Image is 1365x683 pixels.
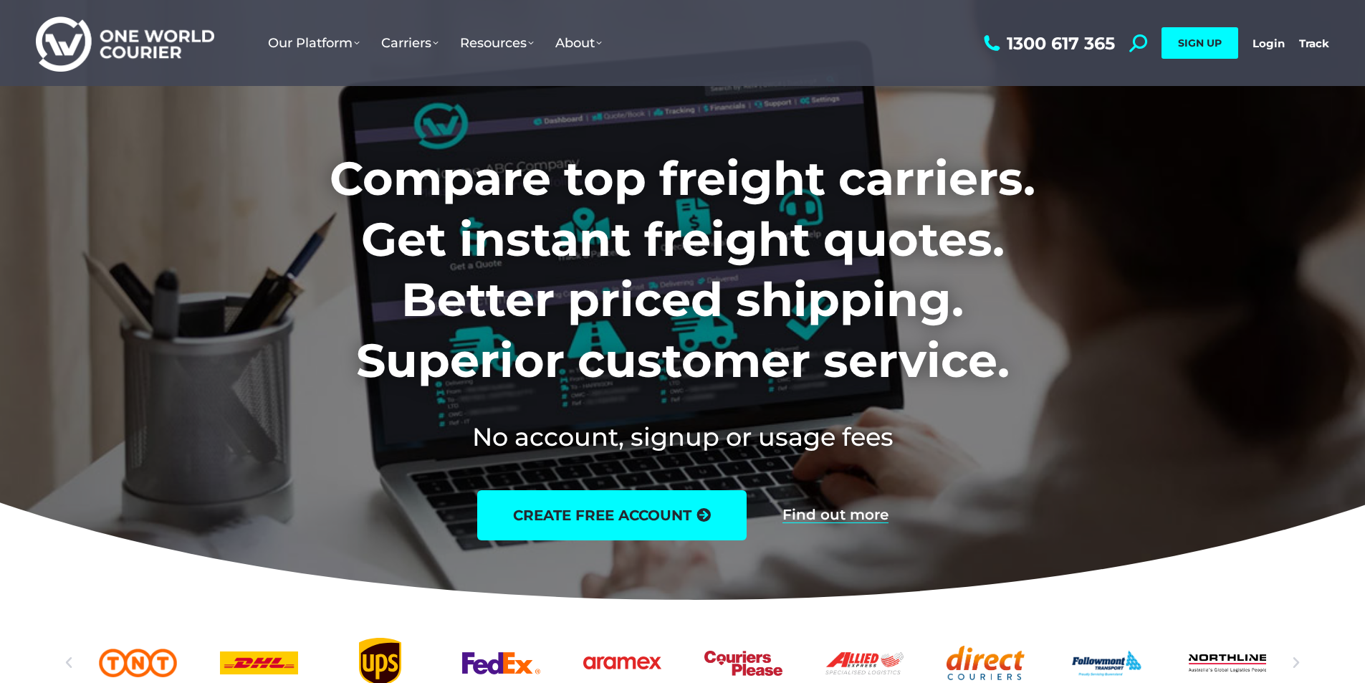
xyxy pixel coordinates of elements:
a: Our Platform [257,21,370,65]
a: SIGN UP [1162,27,1238,59]
a: Resources [449,21,545,65]
span: SIGN UP [1178,37,1222,49]
h2: No account, signup or usage fees [235,419,1130,454]
a: 1300 617 365 [980,34,1115,52]
span: Our Platform [268,35,360,51]
a: Login [1253,37,1285,50]
a: Track [1299,37,1329,50]
a: create free account [477,490,747,540]
a: About [545,21,613,65]
a: Carriers [370,21,449,65]
span: Carriers [381,35,439,51]
span: About [555,35,602,51]
a: Find out more [782,507,889,523]
img: One World Courier [36,14,214,72]
span: Resources [460,35,534,51]
h1: Compare top freight carriers. Get instant freight quotes. Better priced shipping. Superior custom... [235,148,1130,391]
